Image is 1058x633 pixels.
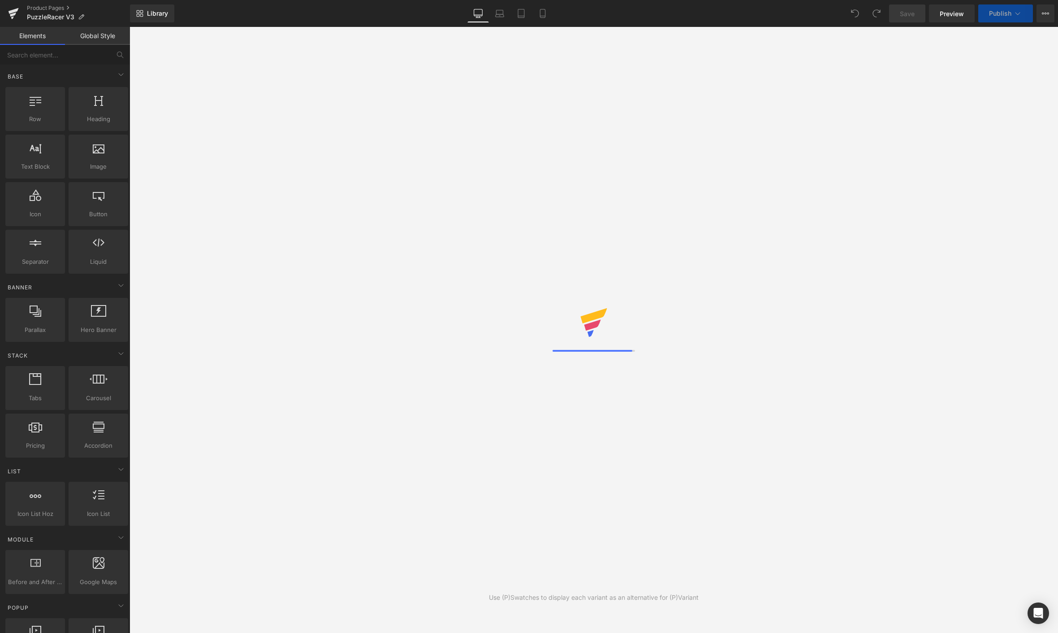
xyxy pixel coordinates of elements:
[8,210,62,219] span: Icon
[71,509,125,519] span: Icon List
[8,162,62,171] span: Text Block
[71,325,125,335] span: Hero Banner
[900,9,915,18] span: Save
[27,4,130,12] a: Product Pages
[868,4,885,22] button: Redo
[65,27,130,45] a: Global Style
[510,4,532,22] a: Tablet
[27,13,74,21] span: PuzzleRacer V3
[71,114,125,124] span: Heading
[71,162,125,171] span: Image
[147,9,168,17] span: Library
[1028,602,1049,624] div: Open Intercom Messenger
[8,257,62,266] span: Separator
[71,210,125,219] span: Button
[8,325,62,335] span: Parallax
[7,351,29,360] span: Stack
[7,467,22,476] span: List
[929,4,975,22] a: Preview
[8,577,62,587] span: Before and After Images
[7,283,33,292] span: Banner
[71,257,125,266] span: Liquid
[7,535,35,544] span: Module
[71,441,125,450] span: Accordion
[8,509,62,519] span: Icon List Hoz
[71,393,125,403] span: Carousel
[7,603,30,612] span: Popup
[1036,4,1054,22] button: More
[8,441,62,450] span: Pricing
[978,4,1033,22] button: Publish
[71,577,125,587] span: Google Maps
[7,72,24,81] span: Base
[940,9,964,18] span: Preview
[489,593,699,602] div: Use (P)Swatches to display each variant as an alternative for (P)Variant
[532,4,553,22] a: Mobile
[489,4,510,22] a: Laptop
[846,4,864,22] button: Undo
[8,114,62,124] span: Row
[467,4,489,22] a: Desktop
[989,10,1011,17] span: Publish
[8,393,62,403] span: Tabs
[130,4,174,22] a: New Library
